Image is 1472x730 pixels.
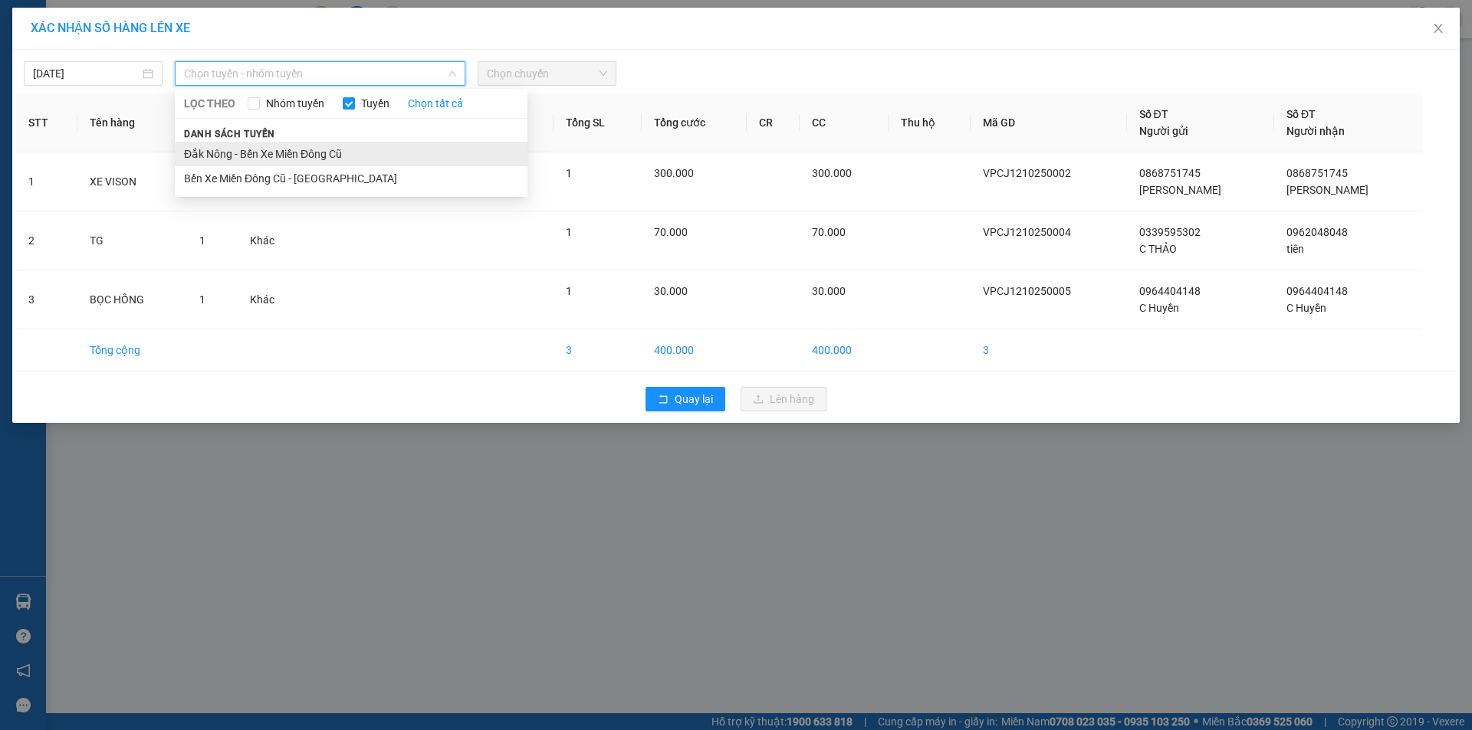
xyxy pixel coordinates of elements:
span: 0339595302 [1139,226,1201,238]
span: 30.000 [654,285,688,297]
span: 1 [199,293,205,306]
span: rollback [658,394,669,406]
span: Gửi: [13,15,37,31]
span: 1 [199,234,205,247]
span: Người gửi [1139,125,1188,137]
th: Tổng cước [642,93,747,152]
td: 400.000 [800,329,889,372]
div: C Huyền [131,50,287,68]
span: Chọn tuyến - nhóm tuyến [184,62,456,85]
span: 70.000 [654,226,688,238]
td: Tổng cộng [77,329,187,372]
td: 3 [971,329,1127,372]
span: 1 [566,285,572,297]
span: 0868751745 [1286,167,1348,179]
span: Nhận: [131,15,168,31]
span: Người nhận [1286,125,1345,137]
span: 0964404148 [1286,285,1348,297]
th: STT [16,93,77,152]
span: [PERSON_NAME] [1286,184,1368,196]
td: 1 [16,152,77,211]
th: Tên hàng [77,93,187,152]
span: VPCJ1210250005 [983,285,1071,297]
span: XÁC NHẬN SỐ HÀNG LÊN XE [31,21,190,35]
span: close [1432,22,1444,34]
div: 0964404148 [13,50,120,71]
span: tiên [1286,243,1304,255]
button: uploadLên hàng [741,387,826,411]
td: BỌC HỒNG [77,270,187,329]
span: C THẢO [1139,243,1177,255]
span: 1 [566,167,572,179]
input: 12/10/2025 [33,65,140,82]
span: C Huyền [1286,302,1326,314]
td: Khác [238,270,306,329]
button: Close [1417,8,1460,51]
span: 0964404148 [1139,285,1201,297]
a: Chọn tất cả [408,95,463,112]
span: Chọn chuyến [487,62,607,85]
td: 400.000 [642,329,747,372]
div: 30.000 [129,99,288,120]
span: down [448,69,457,78]
div: C Huyền [13,31,120,50]
span: VPCJ1210250004 [983,226,1071,238]
div: 0964404148 [131,68,287,90]
button: rollbackQuay lại [646,387,725,411]
span: C Huyền [1139,302,1179,314]
th: Thu hộ [889,93,971,152]
span: Nhóm tuyến [260,95,330,112]
span: 0962048048 [1286,226,1348,238]
td: XE VISON [77,152,187,211]
span: [PERSON_NAME] [1139,184,1221,196]
span: Danh sách tuyến [175,127,284,141]
td: TG [77,211,187,270]
span: Tuyến [355,95,396,112]
span: Số ĐT [1139,108,1168,120]
li: Bến Xe Miền Đông Cũ - [GEOGRAPHIC_DATA] [175,166,527,191]
span: 70.000 [812,226,846,238]
th: CR [747,93,800,152]
span: Chưa cước : [129,103,199,119]
span: 1 [566,226,572,238]
span: 300.000 [654,167,694,179]
div: VP Cư Jút [13,13,120,31]
td: Khác [238,211,306,270]
span: VPCJ1210250002 [983,167,1071,179]
span: LỌC THEO [184,95,235,112]
li: Đắk Nông - Bến Xe Miền Đông Cũ [175,142,527,166]
span: 300.000 [812,167,852,179]
th: CC [800,93,889,152]
th: Tổng SL [554,93,642,152]
span: Quay lại [675,391,713,408]
span: Số ĐT [1286,108,1316,120]
th: Mã GD [971,93,1127,152]
td: 3 [554,329,642,372]
td: 2 [16,211,77,270]
td: 3 [16,270,77,329]
span: 30.000 [812,285,846,297]
span: 0868751745 [1139,167,1201,179]
div: VP [GEOGRAPHIC_DATA] [131,13,287,50]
